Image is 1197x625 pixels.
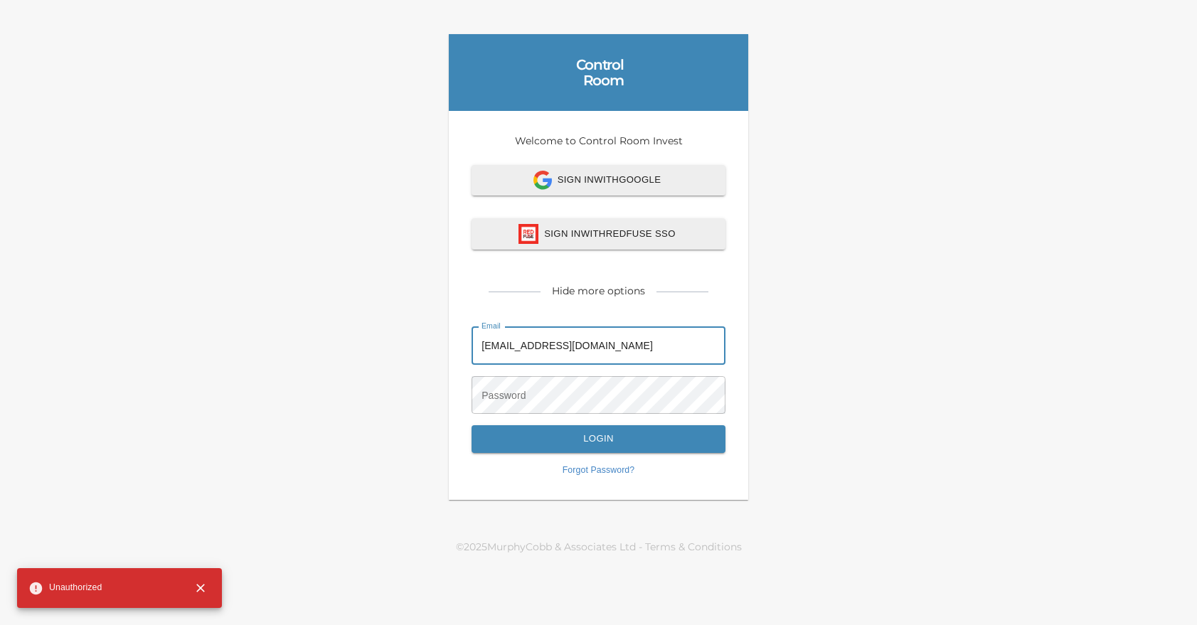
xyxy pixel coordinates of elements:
[645,540,742,553] a: Terms & Conditions
[574,57,624,88] div: Control Room
[449,111,748,500] div: Welcome to Control Room Invest
[487,224,710,244] span: Sign In with Redfuse SSO
[552,284,645,298] div: Hide more options
[28,581,102,596] span: Unauthorized
[472,464,725,477] a: Forgot Password?
[472,218,725,250] button: redfuse iconSign InwithRedfuse SSO
[472,165,725,196] button: Sign InwithGoogle
[487,431,710,447] span: Login
[472,425,725,453] button: Login
[185,572,216,604] button: close
[487,171,710,190] span: Sign In with Google
[518,224,538,244] img: redfuse icon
